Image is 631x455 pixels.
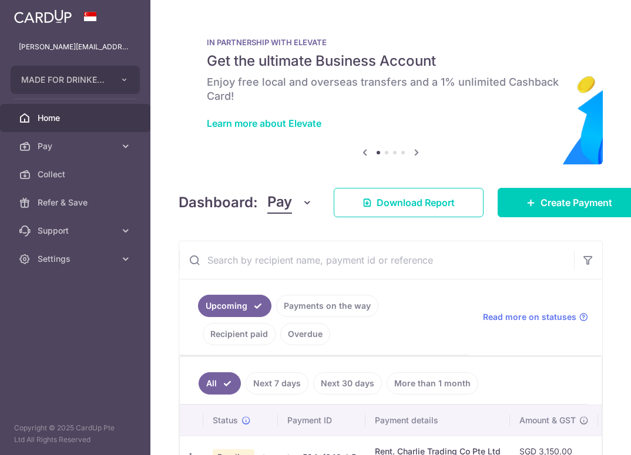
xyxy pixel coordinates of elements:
p: IN PARTNERSHIP WITH ELEVATE [207,38,575,47]
th: Payment details [365,405,510,436]
span: Download Report [377,196,455,210]
span: Status [213,414,238,426]
span: Refer & Save [38,197,115,208]
p: [PERSON_NAME][EMAIL_ADDRESS][DOMAIN_NAME] [19,41,132,53]
a: Overdue [280,323,330,345]
button: Pay [267,191,313,214]
img: CardUp [14,9,72,23]
span: Collect [38,168,115,180]
a: Download Report [334,188,484,217]
span: Support [38,225,115,237]
span: Settings [38,253,115,265]
span: Read more on statuses [483,311,576,323]
a: More than 1 month [387,372,478,395]
a: Payments on the way [276,295,378,317]
a: Upcoming [198,295,271,317]
button: MADE FOR DRINKERS PTE. LTD. [11,66,140,94]
a: Next 7 days [246,372,308,395]
a: All [199,372,241,395]
img: Renovation banner [179,19,603,164]
span: Amount & GST [519,414,576,426]
span: Home [38,112,115,124]
span: Pay [267,191,292,214]
a: Next 30 days [313,372,382,395]
h5: Get the ultimate Business Account [207,52,575,70]
span: Pay [38,140,115,152]
a: Read more on statuses [483,311,588,323]
span: Create Payment [541,196,612,210]
a: Learn more about Elevate [207,117,321,129]
h6: Enjoy free local and overseas transfers and a 1% unlimited Cashback Card! [207,75,575,103]
h4: Dashboard: [179,192,258,213]
th: Payment ID [278,405,365,436]
span: MADE FOR DRINKERS PTE. LTD. [21,74,108,86]
a: Recipient paid [203,323,276,345]
input: Search by recipient name, payment id or reference [179,241,574,279]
